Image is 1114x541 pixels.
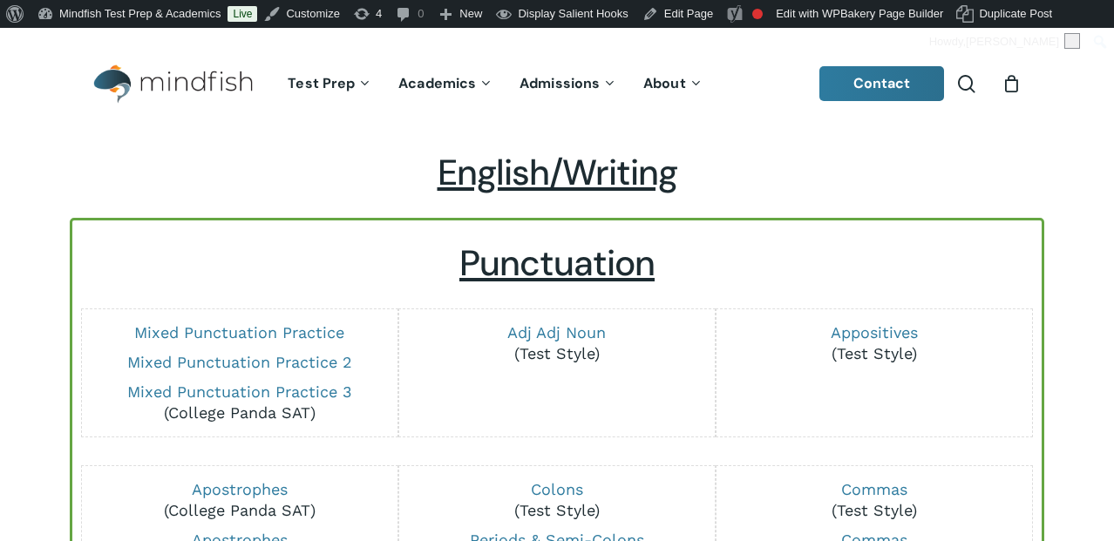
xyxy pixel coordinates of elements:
a: Commas [841,480,907,498]
span: About [643,74,686,92]
a: Mixed Punctuation Practice 3 [127,382,352,401]
span: Academics [398,74,476,92]
a: Colons [531,480,583,498]
span: English/Writing [438,150,677,196]
a: Contact [819,66,945,101]
u: Punctuation [459,240,655,287]
a: Apostrophes [192,480,288,498]
span: Test Prep [288,74,355,92]
a: Admissions [506,77,630,91]
p: (Test Style) [409,479,705,521]
a: Appositives [831,323,918,342]
p: (Test Style) [726,479,1022,521]
header: Main Menu [70,51,1044,117]
a: Test Prep [275,77,385,91]
span: Admissions [520,74,600,92]
a: Mixed Punctuation Practice [134,323,344,342]
a: Adj Adj Noun [507,323,606,342]
p: (Test Style) [726,322,1022,364]
a: Howdy, [923,28,1087,56]
span: Contact [853,74,911,92]
a: Academics [385,77,506,91]
span: [PERSON_NAME] [966,35,1059,48]
p: (College Panda SAT) [91,382,387,423]
p: (Test Style) [409,322,705,364]
div: Focus keyphrase not set [752,9,763,19]
a: About [630,77,717,91]
a: Live [228,6,257,22]
a: Cart [1002,74,1021,93]
p: (College Panda SAT) [91,479,387,521]
nav: Main Menu [275,51,716,117]
a: Mixed Punctuation Practice 2 [127,353,352,371]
